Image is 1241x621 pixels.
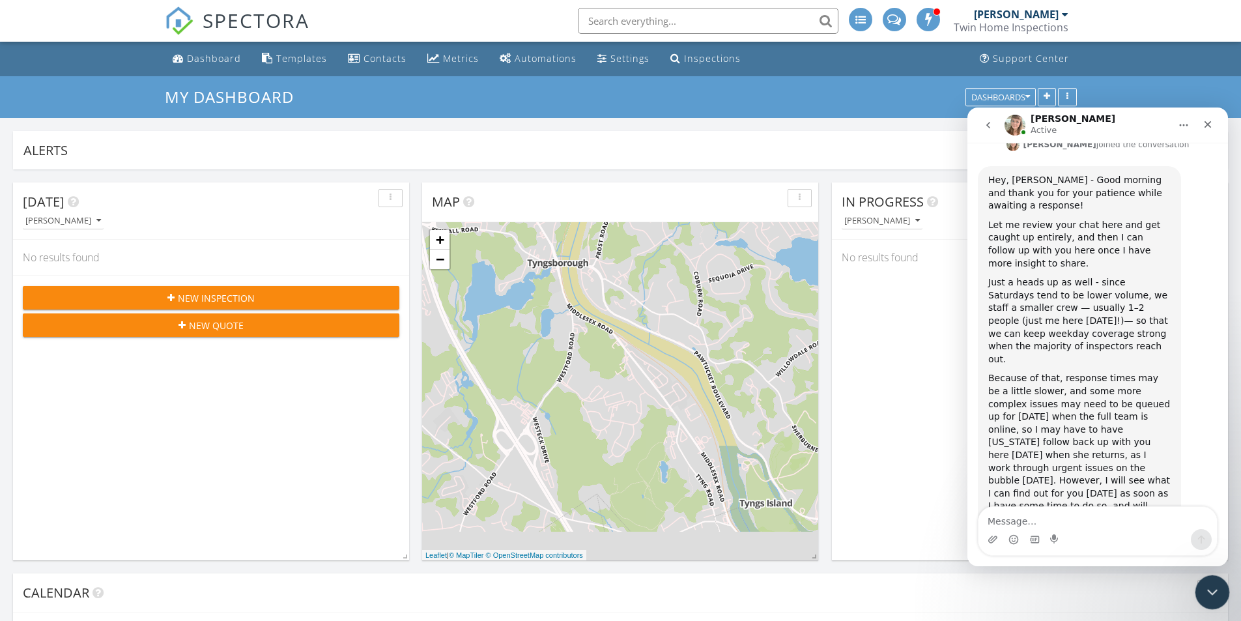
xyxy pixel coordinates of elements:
a: Automations (Advanced) [494,47,582,71]
div: Alerts [23,141,1199,159]
div: Let me review your chat here and get caught up entirely, and then I can follow up with you here o... [21,111,203,162]
button: New Inspection [23,286,399,310]
div: Dashboards [971,93,1030,102]
button: Send a message… [223,422,244,442]
span: New Quote [189,319,244,332]
div: Automations [515,52,577,65]
a: Zoom in [430,230,449,250]
a: © MapTiler [449,551,484,559]
a: © OpenStreetMap contributors [486,551,583,559]
div: Settings [610,52,649,65]
div: Templates [276,52,327,65]
div: Inspections [684,52,741,65]
a: My Dashboard [165,86,305,108]
div: Hey, [PERSON_NAME] - Good morning and thank you for your patience while awaiting a response!Let m... [10,59,214,458]
img: The Best Home Inspection Software - Spectora [165,7,193,35]
a: Templates [257,47,332,71]
div: Just a heads up as well - since Saturdays tend to be lower volume, we staff a smaller crew — usua... [21,169,203,258]
a: Dashboard [167,47,246,71]
div: [PERSON_NAME] [25,216,101,225]
span: New Inspection [178,291,255,305]
span: SPECTORA [203,7,309,34]
button: Upload attachment [20,427,31,437]
div: Chelsey says… [10,59,250,469]
span: Calendar [23,584,89,601]
div: No results found [832,240,1228,275]
div: Dashboard [187,52,241,65]
button: Start recording [83,427,93,437]
a: Support Center [975,47,1074,71]
span: [DATE] [23,193,64,210]
div: Twin Home Inspections [954,21,1068,34]
div: [PERSON_NAME] [844,216,920,225]
input: Search everything... [578,8,838,34]
a: Inspections [665,47,746,71]
textarea: Message… [11,399,250,422]
a: Settings [592,47,655,71]
div: | [422,550,586,561]
iframe: Intercom live chat [967,108,1228,566]
iframe: Intercom live chat [1195,575,1230,610]
div: Metrics [443,52,479,65]
span: In Progress [842,193,924,210]
a: Metrics [422,47,484,71]
div: No results found [13,240,409,275]
div: [PERSON_NAME] [974,8,1059,21]
a: Contacts [343,47,412,71]
button: Emoji picker [41,427,51,437]
div: Contacts [364,52,407,65]
div: Hey, [PERSON_NAME] - Good morning and thank you for your patience while awaiting a response! [21,66,203,105]
a: Leaflet [425,551,447,559]
button: [PERSON_NAME] [842,212,922,230]
button: Dashboards [965,88,1036,106]
div: Because of that, response times may be a little slower, and some more complex issues may need to ... [21,265,203,431]
span: Map [432,193,460,210]
a: SPECTORA [165,18,309,45]
button: New Quote [23,313,399,337]
button: [PERSON_NAME] [23,212,104,230]
button: Gif picker [62,427,72,437]
a: Zoom out [430,250,449,269]
div: Support Center [993,52,1069,65]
